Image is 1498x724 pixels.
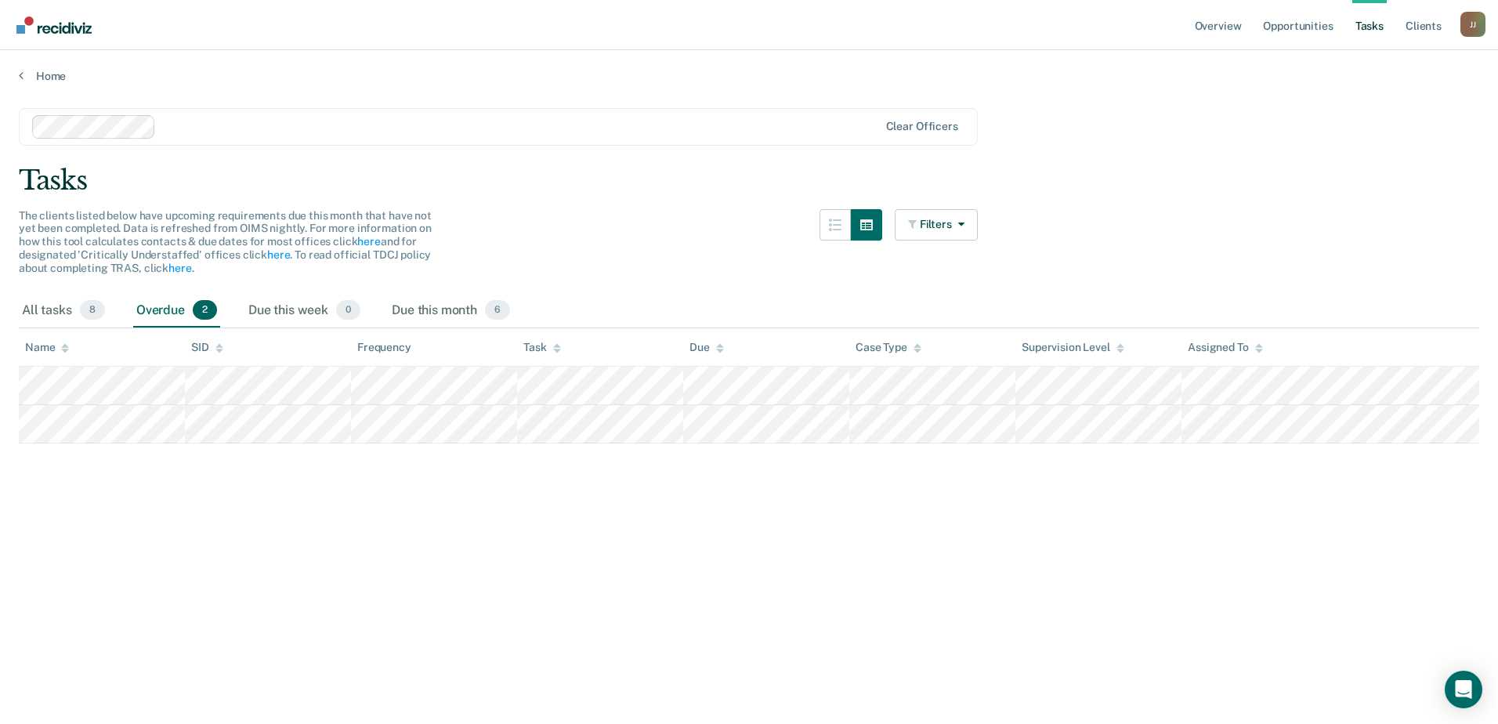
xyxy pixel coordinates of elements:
[133,294,220,328] div: Overdue2
[895,209,978,241] button: Filters
[886,120,958,133] div: Clear officers
[523,341,560,354] div: Task
[168,262,191,274] a: here
[1188,341,1262,354] div: Assigned To
[25,341,69,354] div: Name
[245,294,364,328] div: Due this week0
[1022,341,1124,354] div: Supervision Level
[856,341,921,354] div: Case Type
[485,300,510,320] span: 6
[19,165,1479,197] div: Tasks
[357,235,380,248] a: here
[1460,12,1485,37] button: Profile dropdown button
[80,300,105,320] span: 8
[1445,671,1482,708] div: Open Intercom Messenger
[19,294,108,328] div: All tasks8
[19,209,432,274] span: The clients listed below have upcoming requirements due this month that have not yet been complet...
[357,341,411,354] div: Frequency
[193,300,217,320] span: 2
[16,16,92,34] img: Recidiviz
[389,294,513,328] div: Due this month6
[191,341,223,354] div: SID
[689,341,724,354] div: Due
[19,69,1479,83] a: Home
[267,248,290,261] a: here
[1460,12,1485,37] div: J J
[336,300,360,320] span: 0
